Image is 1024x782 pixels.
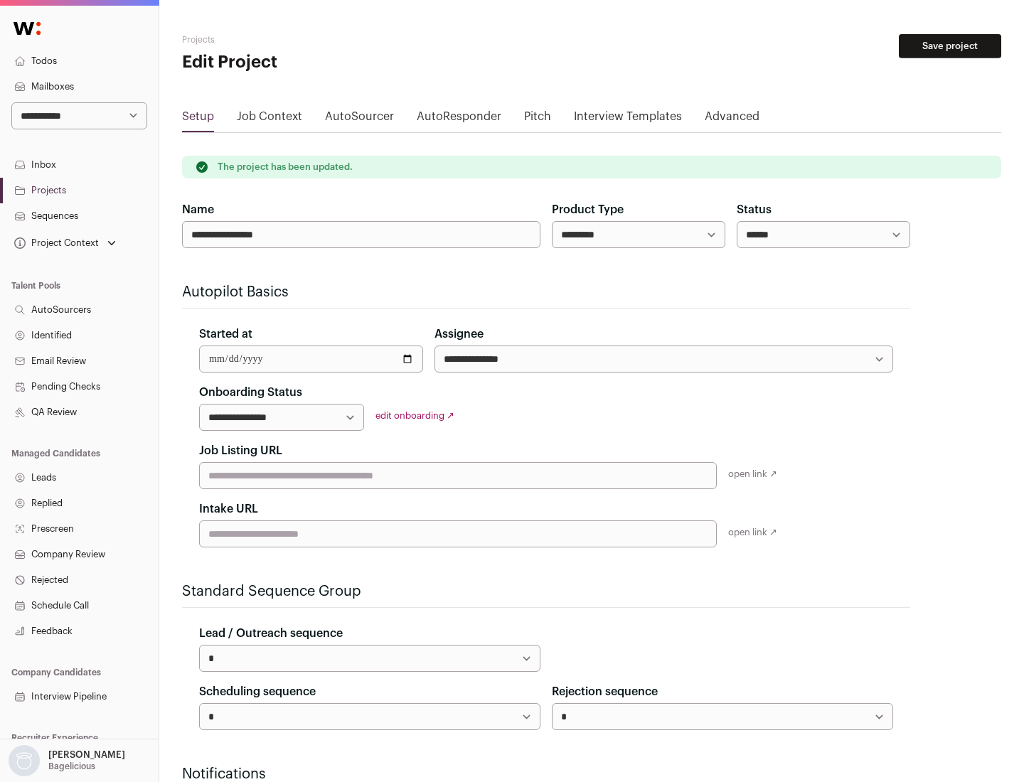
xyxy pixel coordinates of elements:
label: Scheduling sequence [199,683,316,700]
label: Intake URL [199,500,258,518]
label: Rejection sequence [552,683,658,700]
label: Assignee [434,326,484,343]
h2: Standard Sequence Group [182,582,910,601]
label: Onboarding Status [199,384,302,401]
a: edit onboarding ↗ [375,411,454,420]
a: AutoSourcer [325,108,394,131]
label: Lead / Outreach sequence [199,625,343,642]
a: Pitch [524,108,551,131]
h2: Projects [182,34,455,45]
img: nopic.png [9,745,40,776]
label: Started at [199,326,252,343]
a: AutoResponder [417,108,501,131]
a: Job Context [237,108,302,131]
a: Interview Templates [574,108,682,131]
a: Advanced [705,108,759,131]
a: Setup [182,108,214,131]
label: Name [182,201,214,218]
label: Status [737,201,772,218]
button: Save project [899,34,1001,58]
button: Open dropdown [11,233,119,253]
h1: Edit Project [182,51,455,74]
p: The project has been updated. [218,161,353,173]
h2: Autopilot Basics [182,282,910,302]
p: Bagelicious [48,761,95,772]
label: Product Type [552,201,624,218]
div: Project Context [11,237,99,249]
img: Wellfound [6,14,48,43]
label: Job Listing URL [199,442,282,459]
button: Open dropdown [6,745,128,776]
p: [PERSON_NAME] [48,749,125,761]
